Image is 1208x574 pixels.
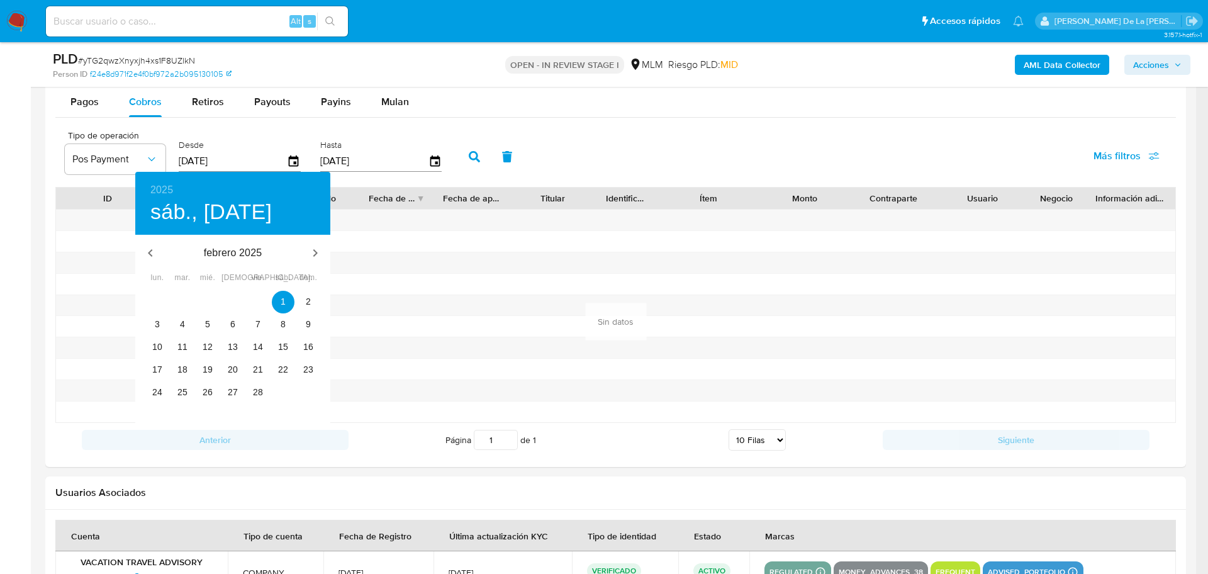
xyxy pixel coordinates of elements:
button: 15 [272,336,294,359]
button: 18 [171,359,194,381]
button: sáb., [DATE] [150,199,272,225]
button: 4 [171,313,194,336]
p: febrero 2025 [165,245,300,261]
button: 28 [247,381,269,404]
span: dom. [297,272,320,284]
span: sáb. [272,272,294,284]
p: 16 [303,340,313,353]
button: 9 [297,313,320,336]
p: 6 [230,318,235,330]
p: 1 [281,295,286,308]
p: 17 [152,363,162,376]
button: 27 [221,381,244,404]
button: 2 [297,291,320,313]
span: lun. [146,272,169,284]
p: 14 [253,340,263,353]
p: 20 [228,363,238,376]
p: 2 [306,295,311,308]
button: 22 [272,359,294,381]
p: 12 [203,340,213,353]
p: 23 [303,363,313,376]
button: 24 [146,381,169,404]
p: 19 [203,363,213,376]
p: 5 [205,318,210,330]
p: 9 [306,318,311,330]
button: 2025 [150,181,173,199]
button: 13 [221,336,244,359]
button: 10 [146,336,169,359]
span: mar. [171,272,194,284]
p: 24 [152,386,162,398]
button: 1 [272,291,294,313]
button: 7 [247,313,269,336]
p: 10 [152,340,162,353]
button: 26 [196,381,219,404]
p: 7 [255,318,260,330]
button: 14 [247,336,269,359]
button: 6 [221,313,244,336]
p: 8 [281,318,286,330]
span: vie. [247,272,269,284]
p: 26 [203,386,213,398]
p: 21 [253,363,263,376]
button: 21 [247,359,269,381]
p: 11 [177,340,187,353]
button: 19 [196,359,219,381]
button: 3 [146,313,169,336]
button: 12 [196,336,219,359]
p: 13 [228,340,238,353]
button: 11 [171,336,194,359]
span: mié. [196,272,219,284]
p: 27 [228,386,238,398]
button: 8 [272,313,294,336]
button: 16 [297,336,320,359]
button: 25 [171,381,194,404]
button: 17 [146,359,169,381]
p: 4 [180,318,185,330]
span: [DEMOGRAPHIC_DATA]. [221,272,244,284]
p: 18 [177,363,187,376]
button: 5 [196,313,219,336]
button: 20 [221,359,244,381]
p: 15 [278,340,288,353]
p: 22 [278,363,288,376]
p: 25 [177,386,187,398]
p: 3 [155,318,160,330]
button: 23 [297,359,320,381]
p: 28 [253,386,263,398]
